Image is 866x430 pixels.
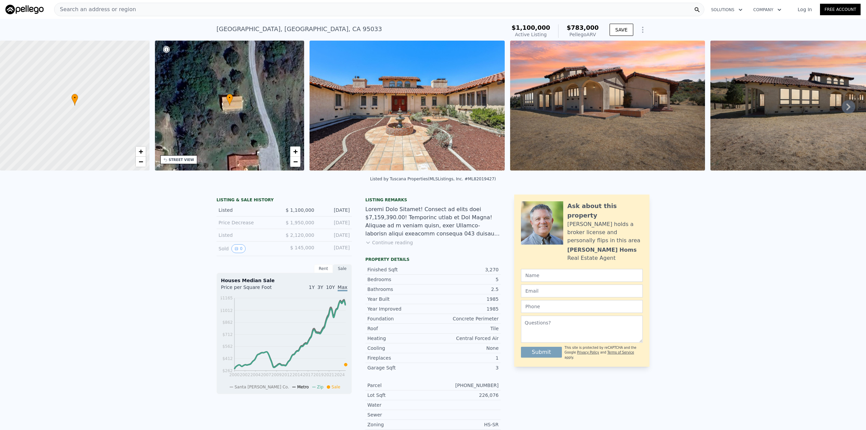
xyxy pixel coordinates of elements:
[250,372,261,377] tspan: 2004
[222,320,233,325] tspan: $862
[297,385,309,389] span: Metro
[511,24,550,31] span: $1,100,000
[320,207,350,213] div: [DATE]
[433,392,499,399] div: 226,076
[71,94,78,106] div: •
[367,402,433,408] div: Water
[433,286,499,293] div: 2.5
[748,4,787,16] button: Company
[219,219,279,226] div: Price Decrease
[367,345,433,352] div: Cooling
[367,355,433,361] div: Fireplaces
[219,207,279,213] div: Listed
[290,146,300,157] a: Zoom in
[365,197,501,203] div: Listing remarks
[367,276,433,283] div: Bedrooms
[136,157,146,167] a: Zoom out
[240,372,250,377] tspan: 2002
[567,201,643,220] div: Ask about this property
[521,347,562,358] button: Submit
[367,286,433,293] div: Bathrooms
[567,24,599,31] span: $783,000
[820,4,861,15] a: Free Account
[303,372,313,377] tspan: 2017
[324,372,334,377] tspan: 2021
[338,285,347,291] span: Max
[54,5,136,14] span: Search an address or region
[565,345,643,360] div: This site is protected by reCAPTCHA and the Google and apply.
[286,220,314,225] span: $ 1,950,000
[222,332,233,337] tspan: $712
[515,32,547,37] span: Active Listing
[320,232,350,239] div: [DATE]
[314,264,333,273] div: Rent
[313,372,324,377] tspan: 2019
[326,285,335,290] span: 10Y
[433,364,499,371] div: 3
[5,5,44,14] img: Pellego
[521,285,643,297] input: Email
[226,94,233,106] div: •
[433,382,499,389] div: [PHONE_NUMBER]
[231,244,246,253] button: View historical data
[367,325,433,332] div: Roof
[367,364,433,371] div: Garage Sqft
[636,23,649,37] button: Show Options
[365,239,413,246] button: Continue reading
[138,157,143,166] span: −
[370,177,496,181] div: Listed by Tuscana Properties (MLSListings, Inc. #ML82019427)
[286,207,314,213] span: $ 1,100,000
[433,335,499,342] div: Central Forced Air
[367,335,433,342] div: Heating
[234,385,289,389] span: Santa [PERSON_NAME] Co.
[222,368,233,373] tspan: $262
[433,345,499,352] div: None
[335,372,345,377] tspan: 2024
[229,372,240,377] tspan: 2000
[567,246,637,254] div: [PERSON_NAME] Homs
[567,254,616,262] div: Real Estate Agent
[219,232,279,239] div: Listed
[320,219,350,226] div: [DATE]
[365,257,501,262] div: Property details
[138,147,143,156] span: +
[367,382,433,389] div: Parcel
[577,350,599,354] a: Privacy Policy
[510,41,705,171] img: Sale: 169671374 Parcel: 29129083
[367,266,433,273] div: Finished Sqft
[790,6,820,13] a: Log In
[367,315,433,322] div: Foundation
[333,264,352,273] div: Sale
[332,385,340,389] span: Sale
[290,245,314,250] span: $ 145,000
[293,157,298,166] span: −
[607,350,634,354] a: Terms of Service
[271,372,282,377] tspan: 2009
[222,344,233,349] tspan: $562
[367,296,433,302] div: Year Built
[220,296,233,300] tspan: $1165
[220,308,233,313] tspan: $1012
[169,157,194,162] div: STREET VIEW
[282,372,292,377] tspan: 2012
[706,4,748,16] button: Solutions
[222,356,233,361] tspan: $412
[221,277,347,284] div: Houses Median Sale
[293,147,298,156] span: +
[367,305,433,312] div: Year Improved
[521,269,643,282] input: Name
[367,421,433,428] div: Zoning
[567,220,643,245] div: [PERSON_NAME] holds a broker license and personally flips in this area
[433,305,499,312] div: 1985
[433,355,499,361] div: 1
[365,205,501,238] div: Loremi Dolo Sitamet! Consect ad elits doei $7,159,390.00! Temporinc utlab et Dol Magna! Aliquae a...
[310,41,505,171] img: Sale: 169671374 Parcel: 29129083
[367,392,433,399] div: Lot Sqft
[433,296,499,302] div: 1985
[290,157,300,167] a: Zoom out
[309,285,315,290] span: 1Y
[521,300,643,313] input: Phone
[261,372,271,377] tspan: 2007
[610,24,633,36] button: SAVE
[71,95,78,101] span: •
